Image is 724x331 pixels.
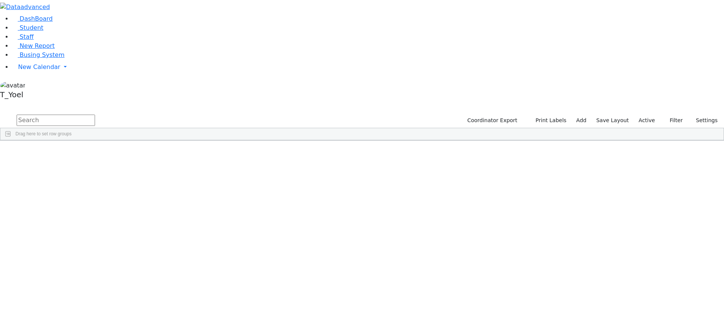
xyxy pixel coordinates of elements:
[462,115,521,126] button: Coordinator Export
[12,42,55,49] a: New Report
[20,24,43,31] span: Student
[20,15,53,22] span: DashBoard
[635,115,658,126] label: Active
[527,115,570,126] button: Print Labels
[18,63,60,70] span: New Calendar
[12,60,724,75] a: New Calendar
[20,33,34,40] span: Staff
[12,33,34,40] a: Staff
[660,115,686,126] button: Filter
[20,42,55,49] span: New Report
[686,115,721,126] button: Settings
[12,24,43,31] a: Student
[573,115,590,126] a: Add
[12,51,64,58] a: Busing System
[12,15,53,22] a: DashBoard
[17,115,95,126] input: Search
[15,131,72,136] span: Drag here to set row groups
[593,115,632,126] button: Save Layout
[20,51,64,58] span: Busing System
